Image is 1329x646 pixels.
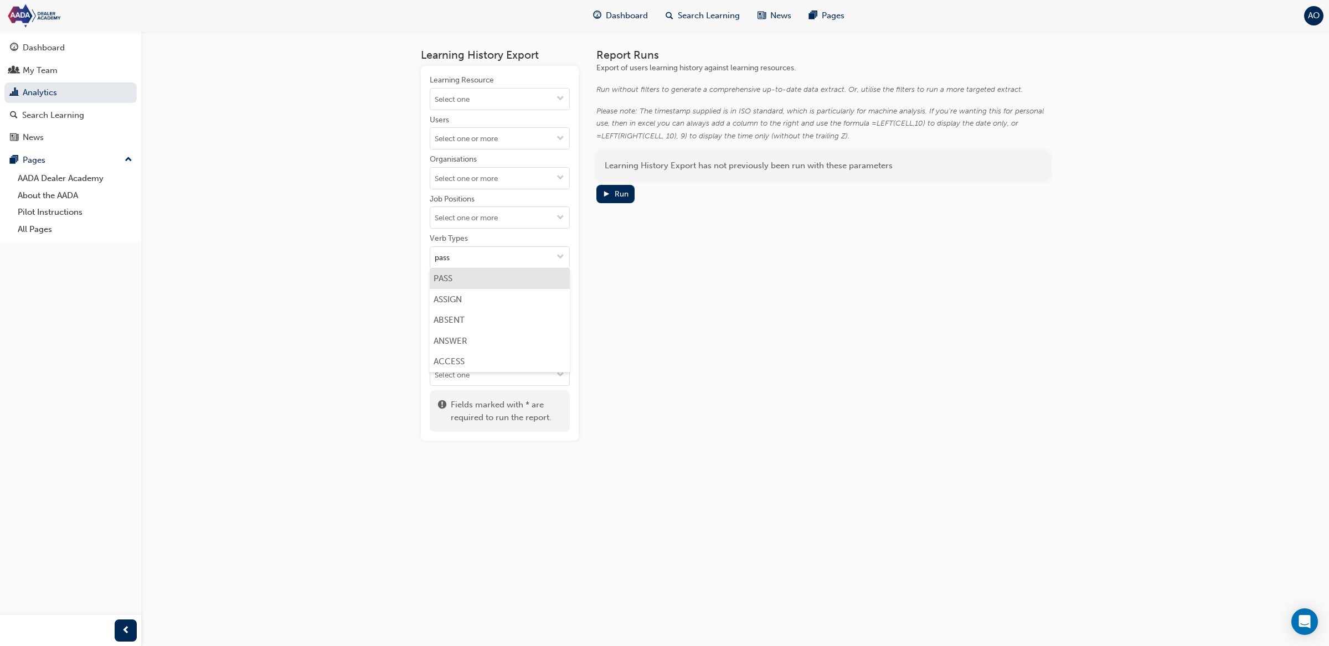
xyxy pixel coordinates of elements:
[552,364,569,385] button: toggle menu
[4,127,137,148] a: News
[596,63,796,73] span: Export of users learning history against learning resources.
[615,189,629,199] div: Run
[596,84,1050,96] div: Run without filters to generate a comprehensive up-to-date data extract. Or, utilise the filters ...
[430,168,569,189] input: Organisationstoggle menu
[125,153,132,167] span: up-icon
[430,194,475,205] div: Job Positions
[430,247,569,268] input: Verb Typestoggle menu
[557,135,564,144] span: down-icon
[421,49,579,61] h3: Learning History Export
[10,66,18,76] span: people-icon
[666,9,673,23] span: search-icon
[758,9,766,23] span: news-icon
[602,190,610,200] span: play-icon
[13,221,137,238] a: All Pages
[749,4,800,27] a: news-iconNews
[430,364,569,385] input: Include inactive learning recordstoggle menu
[596,105,1050,143] div: Please note: The timestamp supplied is in ISO standard, which is particularly for machine analysi...
[4,150,137,170] button: Pages
[596,185,635,203] button: Run
[552,89,569,110] button: toggle menu
[430,233,468,244] div: Verb Types
[438,399,446,423] span: exclaim-icon
[557,174,564,183] span: down-icon
[430,89,569,110] input: Learning Resourcetoggle menu
[552,247,569,268] button: toggle menu
[430,310,570,331] li: ABSENT
[4,35,137,150] button: DashboardMy TeamAnalyticsSearch LearningNews
[13,204,137,221] a: Pilot Instructions
[10,88,18,98] span: chart-icon
[596,49,1050,61] h3: Report Runs
[552,128,569,149] button: toggle menu
[4,38,137,58] a: Dashboard
[430,154,477,165] div: Organisations
[430,75,494,86] div: Learning Resource
[10,43,18,53] span: guage-icon
[10,156,18,166] span: pages-icon
[822,9,844,22] span: Pages
[13,170,137,187] a: AADA Dealer Academy
[552,168,569,189] button: toggle menu
[10,111,18,121] span: search-icon
[451,399,562,423] span: Fields marked with * are required to run the report.
[596,151,1050,180] div: Learning History Export has not previously been run with these parameters
[23,154,45,167] div: Pages
[430,352,570,373] li: ACCESS
[430,207,569,228] input: Job Positionstoggle menu
[584,4,657,27] a: guage-iconDashboard
[10,133,18,143] span: news-icon
[678,9,740,22] span: Search Learning
[122,624,130,638] span: prev-icon
[23,64,58,77] div: My Team
[430,289,570,310] li: ASSIGN
[606,9,648,22] span: Dashboard
[1308,9,1320,22] span: AO
[13,187,137,204] a: About the AADA
[430,330,570,352] li: ANSWER
[4,82,137,103] a: Analytics
[430,115,449,126] div: Users
[430,128,569,149] input: Userstoggle menu
[430,268,570,290] li: PASS
[23,131,44,144] div: News
[557,253,564,262] span: down-icon
[800,4,853,27] a: pages-iconPages
[4,105,137,126] a: Search Learning
[1291,608,1318,635] div: Open Intercom Messenger
[657,4,749,27] a: search-iconSearch Learning
[593,9,601,23] span: guage-icon
[557,371,564,380] span: down-icon
[4,60,137,81] a: My Team
[809,9,817,23] span: pages-icon
[23,42,65,54] div: Dashboard
[557,214,564,223] span: down-icon
[22,109,84,122] div: Search Learning
[1304,6,1323,25] button: AO
[770,9,791,22] span: News
[6,3,133,28] img: Trak
[557,95,564,104] span: down-icon
[552,207,569,228] button: toggle menu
